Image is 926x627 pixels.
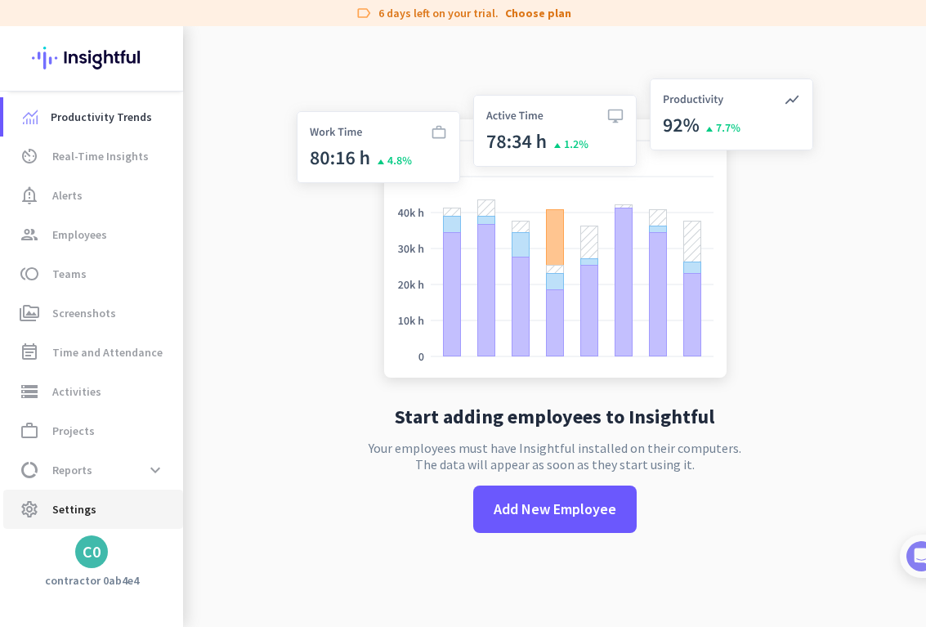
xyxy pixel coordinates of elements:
i: perm_media [20,303,39,323]
i: event_note [20,343,39,362]
a: Choose plan [505,5,571,21]
img: no-search-results [284,69,825,394]
span: Reports [52,460,92,480]
i: av_timer [20,146,39,166]
a: data_usageReportsexpand_more [3,450,183,490]
span: Time and Attendance [52,343,163,362]
i: storage [20,382,39,401]
span: Alerts [52,186,83,205]
img: Insightful logo [32,26,151,90]
span: Teams [52,264,87,284]
i: group [20,225,39,244]
a: storageActivities [3,372,183,411]
span: Projects [52,421,95,441]
div: C0 [83,544,101,560]
i: label [356,5,372,21]
i: data_usage [20,460,39,480]
a: settingsSettings [3,490,183,529]
img: menu-item [23,110,38,124]
a: groupEmployees [3,215,183,254]
h2: Start adding employees to Insightful [395,407,714,427]
button: expand_more [141,455,170,485]
i: work_outline [20,421,39,441]
span: Settings [52,499,96,519]
a: work_outlineProjects [3,411,183,450]
i: settings [20,499,39,519]
span: Productivity Trends [51,107,152,127]
a: notification_importantAlerts [3,176,183,215]
button: Add New Employee [473,486,637,533]
span: Real-Time Insights [52,146,149,166]
span: Add New Employee [494,499,616,520]
span: Employees [52,225,107,244]
p: Your employees must have Insightful installed on their computers. The data will appear as soon as... [369,440,741,472]
i: toll [20,264,39,284]
span: Activities [52,382,101,401]
a: perm_mediaScreenshots [3,293,183,333]
a: av_timerReal-Time Insights [3,137,183,176]
i: notification_important [20,186,39,205]
a: event_noteTime and Attendance [3,333,183,372]
a: menu-itemProductivity Trends [3,97,183,137]
a: tollTeams [3,254,183,293]
span: Screenshots [52,303,116,323]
